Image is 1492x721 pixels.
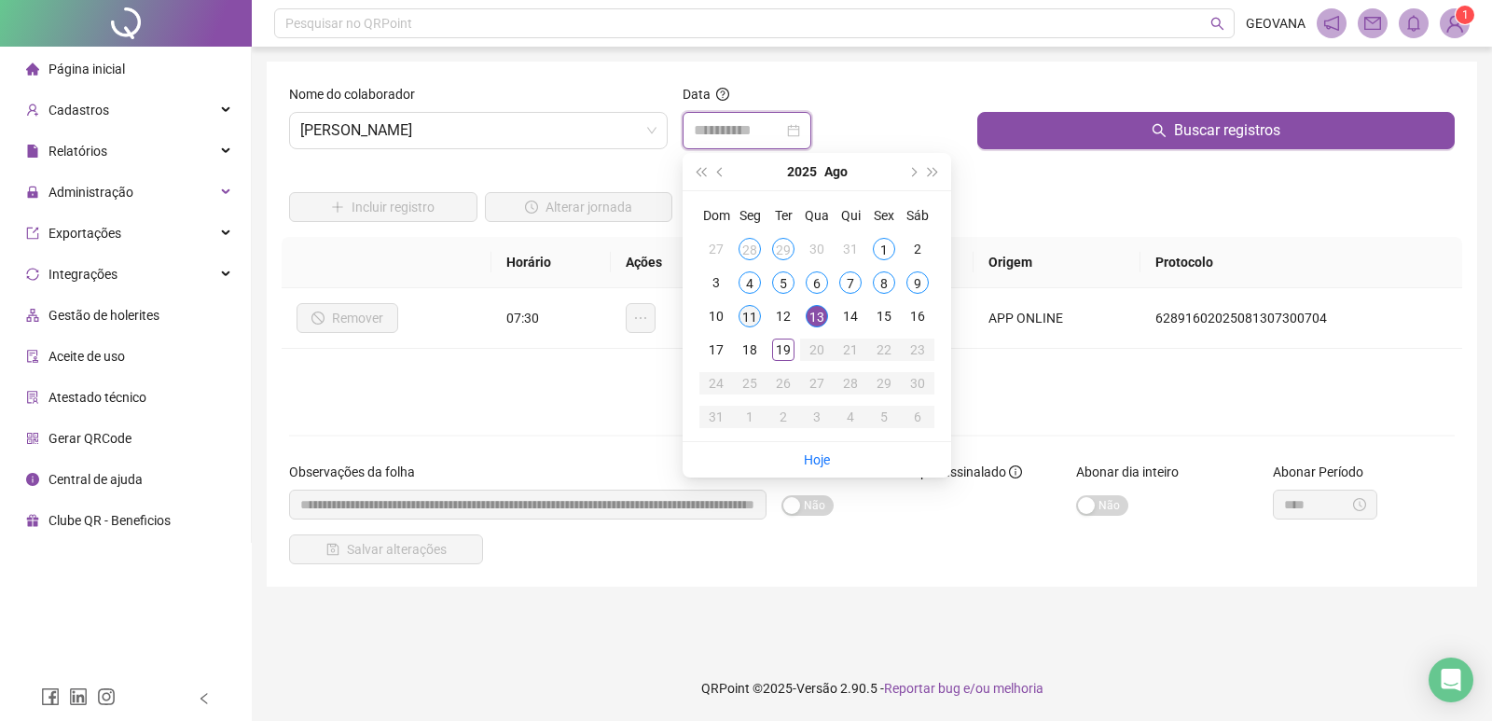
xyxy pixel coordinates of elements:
[834,367,867,400] td: 2025-08-28
[506,311,539,326] span: 07:30
[867,367,901,400] td: 2025-08-29
[289,534,483,564] button: Salvar alterações
[48,513,171,528] span: Clube QR - Beneficios
[485,192,673,222] button: Alterar jornada
[906,406,929,428] div: 6
[1076,462,1191,482] label: Abonar dia inteiro
[974,288,1140,349] td: APP ONLINE
[800,299,834,333] td: 2025-08-13
[800,367,834,400] td: 2025-08-27
[26,62,39,76] span: home
[733,367,767,400] td: 2025-08-25
[804,452,830,467] a: Hoje
[806,271,828,294] div: 6
[1174,119,1280,142] span: Buscar registros
[48,144,107,159] span: Relatórios
[772,238,794,260] div: 29
[867,299,901,333] td: 2025-08-15
[611,237,716,288] th: Ações
[800,232,834,266] td: 2025-07-30
[884,681,1043,696] span: Reportar bug e/ou melhoria
[26,309,39,322] span: apartment
[1323,15,1340,32] span: notification
[834,199,867,232] th: Qui
[923,153,944,190] button: super-next-year
[1405,15,1422,32] span: bell
[705,372,727,395] div: 24
[806,406,828,428] div: 3
[806,238,828,260] div: 30
[733,333,767,367] td: 2025-08-18
[1273,462,1375,482] label: Abonar Período
[739,271,761,294] div: 4
[902,153,922,190] button: next-year
[716,88,729,101] span: question-circle
[699,400,733,434] td: 2025-08-31
[705,339,727,361] div: 17
[824,153,848,190] button: month panel
[26,104,39,117] span: user-add
[839,238,862,260] div: 31
[772,271,794,294] div: 5
[289,462,427,482] label: Observações da folha
[867,333,901,367] td: 2025-08-22
[733,400,767,434] td: 2025-09-01
[873,305,895,327] div: 15
[977,112,1455,149] button: Buscar registros
[772,406,794,428] div: 2
[806,372,828,395] div: 27
[901,232,934,266] td: 2025-08-02
[767,199,800,232] th: Ter
[48,226,121,241] span: Exportações
[699,199,733,232] th: Dom
[26,391,39,404] span: solution
[48,308,159,323] span: Gestão de holerites
[800,266,834,299] td: 2025-08-06
[901,299,934,333] td: 2025-08-16
[1246,13,1305,34] span: GEOVANA
[906,305,929,327] div: 16
[839,406,862,428] div: 4
[867,232,901,266] td: 2025-08-01
[26,145,39,158] span: file
[705,238,727,260] div: 27
[834,333,867,367] td: 2025-08-21
[806,305,828,327] div: 13
[48,431,131,446] span: Gerar QRCode
[26,473,39,486] span: info-circle
[1429,658,1473,702] div: Open Intercom Messenger
[1364,15,1381,32] span: mail
[839,372,862,395] div: 28
[767,333,800,367] td: 2025-08-19
[711,153,731,190] button: prev-year
[834,266,867,299] td: 2025-08-07
[767,232,800,266] td: 2025-07-29
[1152,123,1167,138] span: search
[733,232,767,266] td: 2025-07-28
[839,339,862,361] div: 21
[48,390,146,405] span: Atestado técnico
[26,268,39,281] span: sync
[198,692,211,705] span: left
[739,339,761,361] div: 18
[491,237,611,288] th: Horário
[705,305,727,327] div: 10
[733,299,767,333] td: 2025-08-11
[839,305,862,327] div: 14
[839,271,862,294] div: 7
[26,186,39,199] span: lock
[297,303,398,333] button: Remover
[901,199,934,232] th: Sáb
[767,367,800,400] td: 2025-08-26
[772,372,794,395] div: 26
[1009,465,1022,478] span: info-circle
[906,339,929,361] div: 23
[699,299,733,333] td: 2025-08-10
[48,267,117,282] span: Integrações
[26,350,39,363] span: audit
[974,237,1140,288] th: Origem
[48,349,125,364] span: Aceite de uso
[1441,9,1469,37] img: 93960
[772,339,794,361] div: 19
[48,103,109,118] span: Cadastros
